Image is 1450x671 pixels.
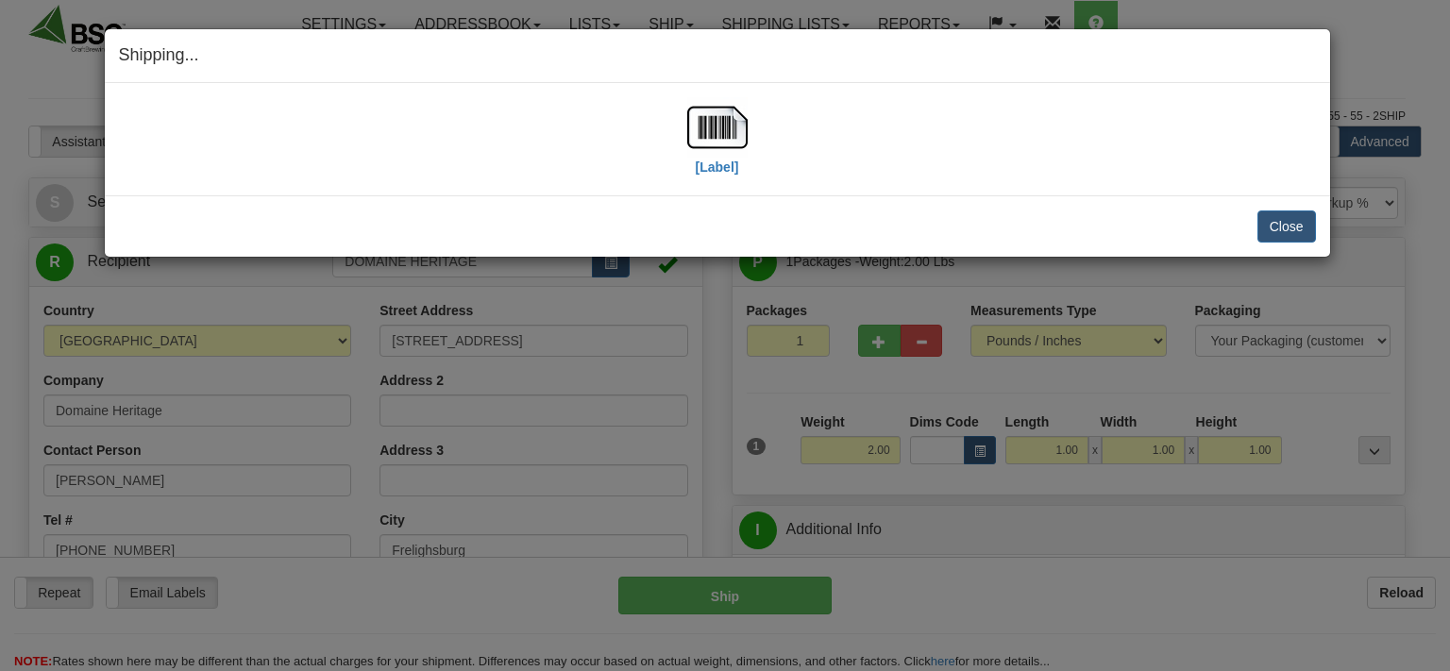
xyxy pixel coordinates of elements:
[1407,239,1448,431] iframe: chat widget
[1257,210,1316,243] button: Close
[119,45,199,64] span: Shipping...
[696,158,739,176] label: [Label]
[687,118,748,174] a: [Label]
[687,97,748,158] img: barcode.jpg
